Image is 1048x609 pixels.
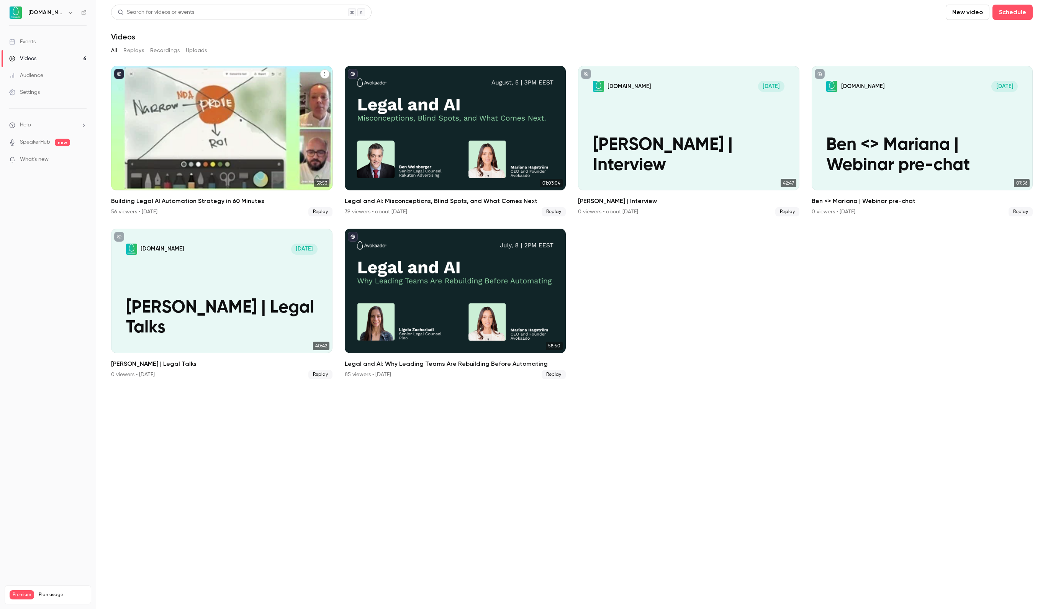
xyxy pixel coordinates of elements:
[111,66,332,216] li: Building Legal AI Automation Strategy in 60 Minutes
[826,81,837,92] img: Ben <> Mariana | Webinar pre-chat
[10,590,34,599] span: Premium
[542,370,566,379] span: Replay
[114,69,124,79] button: published
[111,66,332,216] a: 59:53Building Legal AI Automation Strategy in 60 Minutes56 viewers • [DATE]Replay
[348,69,358,79] button: published
[111,44,117,57] button: All
[345,196,566,206] h2: Legal and AI: Misconceptions, Blind Spots, and What Comes Next
[308,370,332,379] span: Replay
[542,207,566,216] span: Replay
[758,81,784,92] span: [DATE]
[111,66,1033,379] ul: Videos
[150,44,180,57] button: Recordings
[111,229,332,379] a: Antti Innanen | Legal Talks[DOMAIN_NAME][DATE][PERSON_NAME] | Legal Talks40:42[PERSON_NAME] | Leg...
[345,208,407,216] div: 39 viewers • about [DATE]
[111,5,1033,604] section: Videos
[111,208,157,216] div: 56 viewers • [DATE]
[781,179,796,187] span: 42:47
[111,359,332,368] h2: [PERSON_NAME] | Legal Talks
[345,66,566,216] li: Legal and AI: Misconceptions, Blind Spots, and What Comes Next
[946,5,989,20] button: New video
[20,121,31,129] span: Help
[123,44,144,57] button: Replays
[812,66,1033,216] a: Ben <> Mariana | Webinar pre-chat[DOMAIN_NAME][DATE]Ben <> Mariana | Webinar pre-chat07:56Ben <> ...
[540,179,563,187] span: 01:03:04
[841,83,884,90] p: [DOMAIN_NAME]
[593,135,784,175] p: [PERSON_NAME] | Interview
[815,69,825,79] button: unpublished
[775,207,799,216] span: Replay
[308,207,332,216] span: Replay
[546,342,563,350] span: 58:50
[992,5,1033,20] button: Schedule
[991,81,1018,92] span: [DATE]
[126,298,318,338] p: [PERSON_NAME] | Legal Talks
[39,592,86,598] span: Plan usage
[141,245,184,253] p: [DOMAIN_NAME]
[608,83,651,90] p: [DOMAIN_NAME]
[345,229,566,379] a: 58:50Legal and AI: Why Leading Teams Are Rebuilding Before Automating85 viewers • [DATE]Replay
[10,7,22,19] img: Avokaado.io
[20,156,49,164] span: What's new
[812,66,1033,216] li: Ben <> Mariana | Webinar pre-chat
[1014,179,1030,187] span: 07:56
[313,342,329,350] span: 40:42
[581,69,591,79] button: unpublished
[812,208,855,216] div: 0 viewers • [DATE]
[111,371,155,378] div: 0 viewers • [DATE]
[826,135,1018,175] p: Ben <> Mariana | Webinar pre-chat
[186,44,207,57] button: Uploads
[1009,207,1033,216] span: Replay
[28,9,64,16] h6: [DOMAIN_NAME]
[118,8,194,16] div: Search for videos or events
[314,179,329,187] span: 59:53
[111,229,332,379] li: Antti Innanen | Legal Talks
[345,359,566,368] h2: Legal and AI: Why Leading Teams Are Rebuilding Before Automating
[55,139,70,146] span: new
[111,32,135,41] h1: Videos
[578,208,638,216] div: 0 viewers • about [DATE]
[9,55,36,62] div: Videos
[111,196,332,206] h2: Building Legal AI Automation Strategy in 60 Minutes
[345,66,566,216] a: 01:03:04Legal and AI: Misconceptions, Blind Spots, and What Comes Next39 viewers • about [DATE]Re...
[345,371,391,378] div: 85 viewers • [DATE]
[578,196,799,206] h2: [PERSON_NAME] | Interview
[9,38,36,46] div: Events
[291,244,318,255] span: [DATE]
[593,81,604,92] img: Nate Kostelnik | Interview
[126,244,137,255] img: Antti Innanen | Legal Talks
[345,229,566,379] li: Legal and AI: Why Leading Teams Are Rebuilding Before Automating
[9,88,40,96] div: Settings
[812,196,1033,206] h2: Ben <> Mariana | Webinar pre-chat
[9,72,43,79] div: Audience
[578,66,799,216] a: Nate Kostelnik | Interview [DOMAIN_NAME][DATE][PERSON_NAME] | Interview42:47[PERSON_NAME] | Inter...
[114,232,124,242] button: unpublished
[578,66,799,216] li: Nate Kostelnik | Interview
[9,121,87,129] li: help-dropdown-opener
[20,138,50,146] a: SpeakerHub
[348,232,358,242] button: published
